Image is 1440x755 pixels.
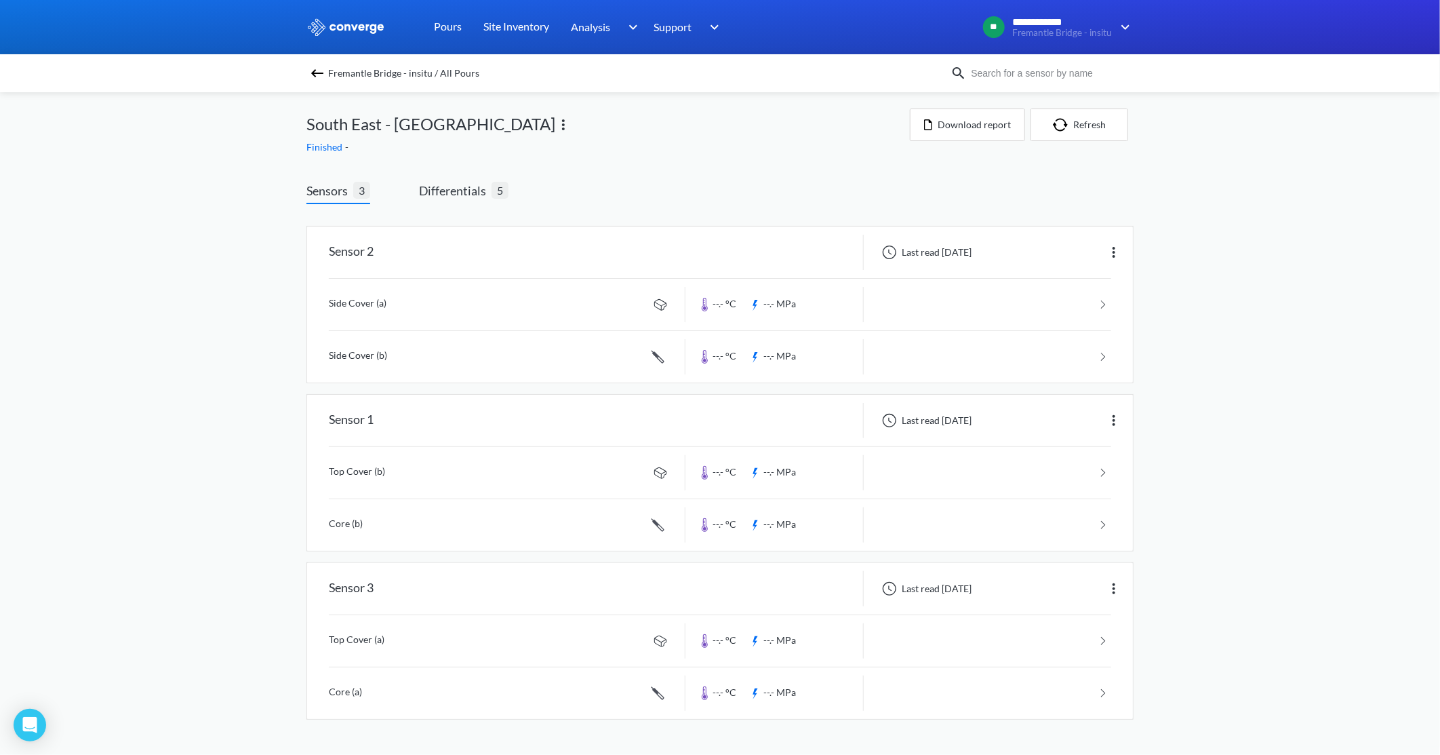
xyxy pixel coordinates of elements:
div: Last read [DATE] [875,244,976,260]
img: logo_ewhite.svg [306,18,385,36]
img: downArrow.svg [1112,19,1134,35]
img: icon-file.svg [924,119,932,130]
img: backspace.svg [309,65,325,81]
div: Last read [DATE] [875,581,976,597]
span: Analysis [571,18,610,35]
div: Open Intercom Messenger [14,709,46,741]
button: Refresh [1031,109,1128,141]
span: 5 [492,182,508,199]
span: Finished [306,141,345,153]
img: downArrow.svg [701,19,723,35]
img: more.svg [1106,581,1122,597]
img: icon-search.svg [951,65,967,81]
div: Last read [DATE] [875,412,976,429]
span: South East - [GEOGRAPHIC_DATA] [306,111,555,137]
span: Differentials [419,181,492,200]
img: more.svg [1106,412,1122,429]
div: Sensor 1 [329,403,374,438]
img: more.svg [555,117,572,133]
img: icon-refresh.svg [1053,118,1073,132]
img: downArrow.svg [620,19,641,35]
div: Sensor 2 [329,235,374,270]
span: Support [654,18,692,35]
button: Download report [910,109,1025,141]
span: Fremantle Bridge - insitu / All Pours [328,64,479,83]
input: Search for a sensor by name [967,66,1131,81]
span: Sensors [306,181,353,200]
span: - [345,141,351,153]
span: Fremantle Bridge - insitu [1012,28,1112,38]
span: 3 [353,182,370,199]
img: more.svg [1106,244,1122,260]
div: Sensor 3 [329,571,374,606]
